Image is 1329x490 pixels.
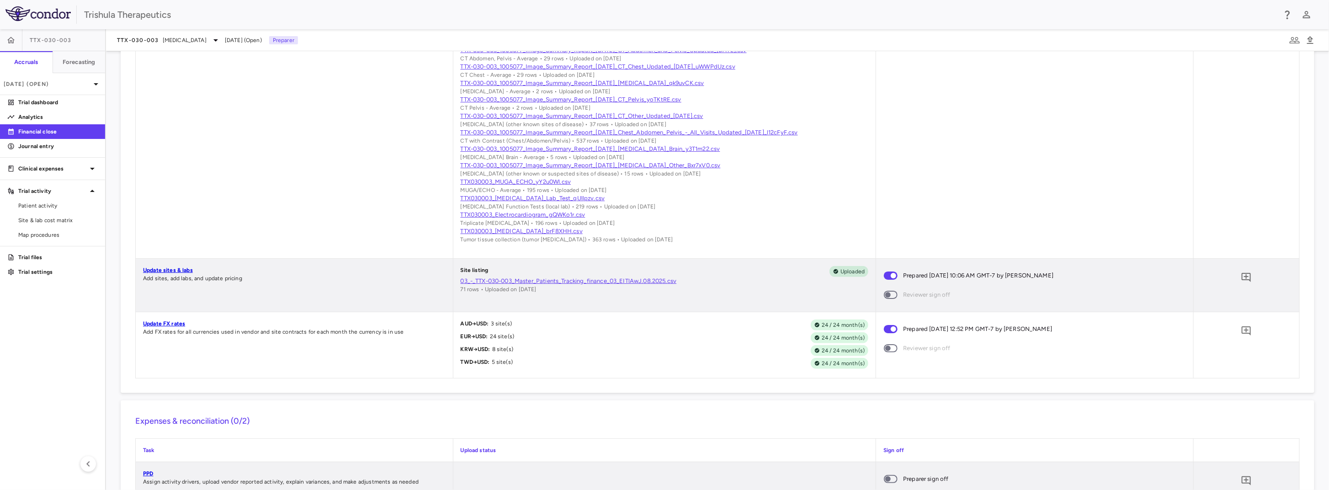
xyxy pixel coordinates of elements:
[903,271,1053,281] span: Prepared [DATE] 10:06 AM GMT-7 by [PERSON_NAME]
[1241,475,1252,486] svg: Add comment
[225,36,262,44] span: [DATE] (Open)
[461,138,657,144] span: CT with Contrast (Chest/Abdomen/Pelvis) • 537 rows • Uploaded on [DATE]
[490,346,513,352] span: 8 site(s)
[461,96,869,104] a: TTX-030-003_1005077_Image_Summary_Report_[DATE]_CT_Pelvis_yoTKtRE.csv
[461,277,869,285] a: 03_-_TTX-030-003_Master_Patients_Tracking_finance_03_EITlAwJ.08.2025.csv
[461,105,590,111] span: CT Pelvis - Average • 2 rows • Uploaded on [DATE]
[461,194,869,202] a: TTX030003_[MEDICAL_DATA]_Lab_Test_qUllpzv.csv
[461,236,673,243] span: Tumor tissue collection (tumor [MEDICAL_DATA]) • 363 rows • Uploaded on [DATE]
[18,202,98,210] span: Patient activity
[461,154,625,160] span: [MEDICAL_DATA] Brain - Average • 5 rows • Uploaded on [DATE]
[461,55,622,62] span: CT Abdomen, Pelvis - Average • 29 rows • Uploaded on [DATE]
[489,320,512,327] span: 3 site(s)
[461,220,615,226] span: Triplicate [MEDICAL_DATA] • 196 rows • Uploaded on [DATE]
[135,415,1300,427] h6: Expenses & reconciliation (0/2)
[461,88,611,95] span: [MEDICAL_DATA] - Average • 2 rows • Uploaded on [DATE]
[461,161,869,170] a: TTX-030-003_1005077_Image_Summary_Report_[DATE]_[MEDICAL_DATA]_Other_Bxr7xV0.csv
[14,58,38,66] h6: Accruals
[18,128,98,136] p: Financial close
[18,216,98,224] span: Site & lab cost matrix
[461,63,869,71] a: TTX-030-003_1005077_Image_Summary_Report_[DATE]_CT_Chest_Updated_[DATE]_uWWPdUz.csv
[18,231,98,239] span: Map procedures
[1239,473,1254,489] button: Add comment
[461,178,869,186] a: TTX030003_MUGA_ECHO_yY2u0Wl.csv
[461,112,869,120] a: TTX-030-003_1005077_Image_Summary_Report_[DATE]_CT_Other_Updated_[DATE].csv
[63,58,96,66] h6: Forecasting
[461,346,490,352] span: KRW → USD :
[903,343,951,353] span: Reviewer sign off
[883,446,1186,454] p: Sign off
[461,121,666,128] span: [MEDICAL_DATA] (other known sites of disease) • 37 rows • Uploaded on [DATE]
[18,142,98,150] p: Journal entry
[818,334,868,342] span: 24 / 24 month(s)
[30,37,72,44] span: TTX-030-003
[143,479,419,485] span: Assign activity drivers, upload vendor reported activity, explain variances, and make adjustments...
[818,346,868,355] span: 24 / 24 month(s)
[117,37,159,44] span: TTX-030-003
[143,267,193,273] a: Update sites & labs
[461,333,488,340] span: EUR → USD :
[461,145,869,153] a: TTX-030-003_1005077_Image_Summary_Report_[DATE]_[MEDICAL_DATA]_Brain_y3T1m22.csv
[461,203,656,210] span: [MEDICAL_DATA] Function Tests (local lab) • 219 rows • Uploaded on [DATE]
[18,165,87,173] p: Clinical expenses
[461,446,869,454] p: Upload status
[1239,323,1254,339] button: Add comment
[4,80,90,88] p: [DATE] (Open)
[18,113,98,121] p: Analytics
[461,170,701,177] span: [MEDICAL_DATA] (other known or suspected sites of disease) • 15 rows • Uploaded on [DATE]
[84,8,1276,21] div: Trishula Therapeutics
[837,267,868,276] span: Uploaded
[461,266,489,277] p: Site listing
[461,286,537,293] span: 71 rows • Uploaded on [DATE]
[143,470,153,477] a: PPD
[269,36,298,44] p: Preparer
[5,6,71,21] img: logo-full-SnFGN8VE.png
[1241,325,1252,336] svg: Add comment
[143,329,404,335] span: Add FX rates for all currencies used in vendor and site contracts for each month the currency is ...
[143,446,446,454] p: Task
[461,128,869,137] a: TTX-030-003_1005077_Image_Summary_Report_[DATE]_Chest_Abdomen_Pelvis_-_All_Visits_Updated_[DATE]_...
[461,79,869,87] a: TTX-030-003_1005077_Image_Summary_Report_[DATE]_[MEDICAL_DATA]_qk9uvCK.csv
[461,187,607,193] span: MUGA/ECHO - Average • 195 rows • Uploaded on [DATE]
[490,359,513,365] span: 5 site(s)
[461,227,869,235] a: TTX030003_[MEDICAL_DATA]_brF8XHH.csv
[903,324,1052,334] span: Prepared [DATE] 12:52 PM GMT-7 by [PERSON_NAME]
[18,268,98,276] p: Trial settings
[488,333,515,340] span: 24 site(s)
[1241,272,1252,283] svg: Add comment
[1239,270,1254,285] button: Add comment
[18,253,98,261] p: Trial files
[461,72,595,78] span: CT Chest - Average • 29 rows • Uploaded on [DATE]
[461,320,489,327] span: AUD → USD :
[143,320,185,327] a: Update FX rates
[818,321,868,329] span: 24 / 24 month(s)
[461,359,490,365] span: TWD → USD :
[18,98,98,107] p: Trial dashboard
[461,211,869,219] a: TTX030003_Electrocardiogram_gQWKo1r.csv
[143,275,242,282] span: Add sites, add labs, and update pricing
[18,187,87,195] p: Trial activity
[163,36,207,44] span: [MEDICAL_DATA]
[903,290,951,300] span: Reviewer sign off
[818,359,868,367] span: 24 / 24 month(s)
[903,474,949,484] span: Preparer sign off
